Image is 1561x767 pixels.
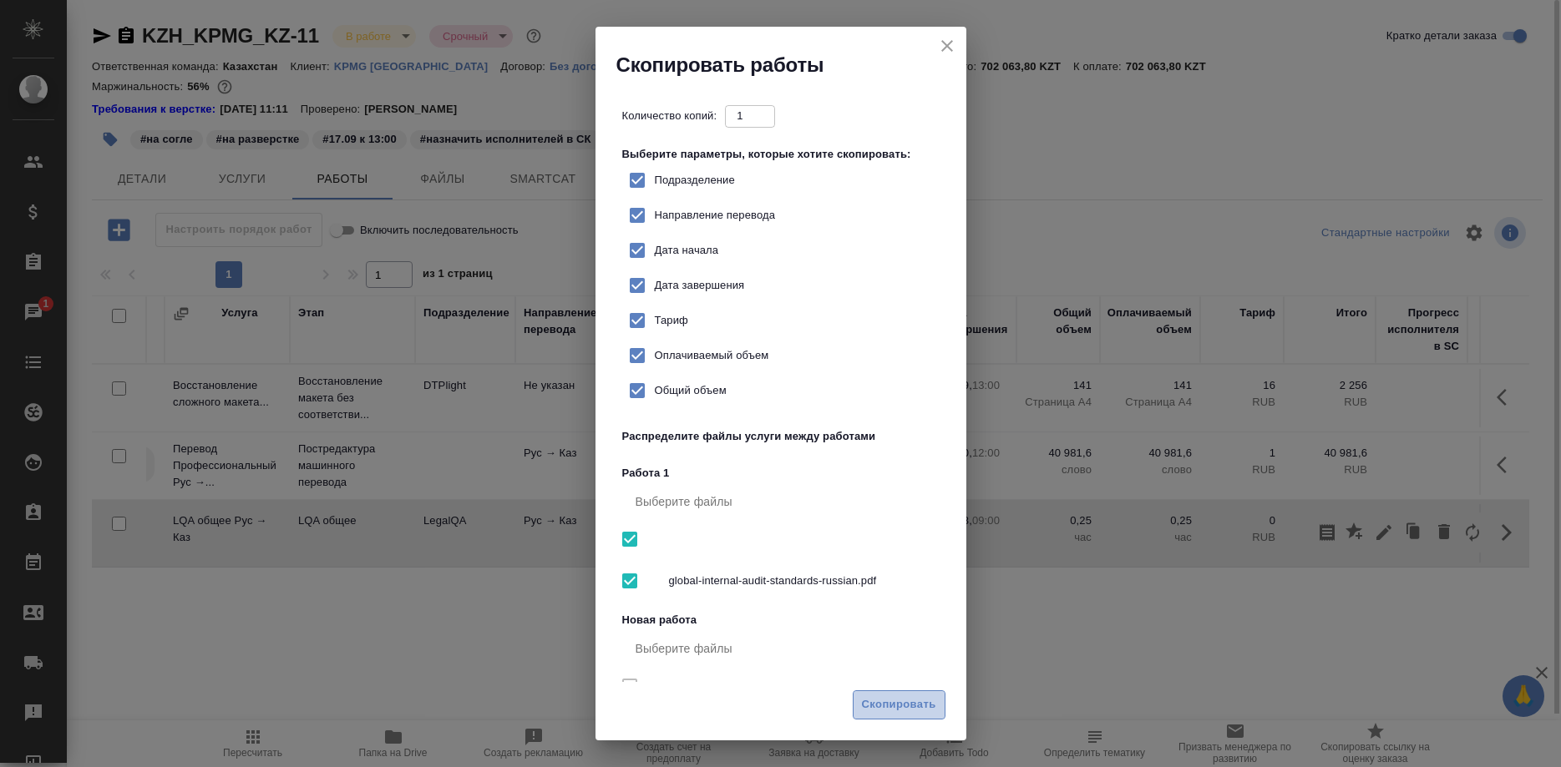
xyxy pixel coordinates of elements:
[669,573,933,589] span: global-internal-audit-standards-russian.pdf
[616,52,966,78] h2: Скопировать работы
[655,347,769,364] span: Оплачиваемый объем
[622,628,946,669] div: Выберите файлы
[853,690,945,719] button: Скопировать
[862,695,936,714] span: Скопировать
[622,557,946,605] div: global-internal-audit-standards-russian.pdf
[655,207,776,224] span: Направление перевода
[622,146,946,163] p: Выберите параметры, которые хотите скопировать:
[935,33,960,58] button: close
[655,172,735,189] span: Подразделение
[655,312,688,329] span: Тариф
[655,277,745,294] span: Дата завершения
[622,108,726,124] p: Количество копий:
[622,612,946,628] p: Новая работа
[612,563,647,598] span: Выбрать все вложенные папки
[622,482,946,522] div: Выберите файлы
[655,242,719,259] span: Дата начала
[622,428,884,445] p: Распределите файлы услуги между работами
[655,382,727,399] span: Общий объем
[622,465,946,482] p: Работа 1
